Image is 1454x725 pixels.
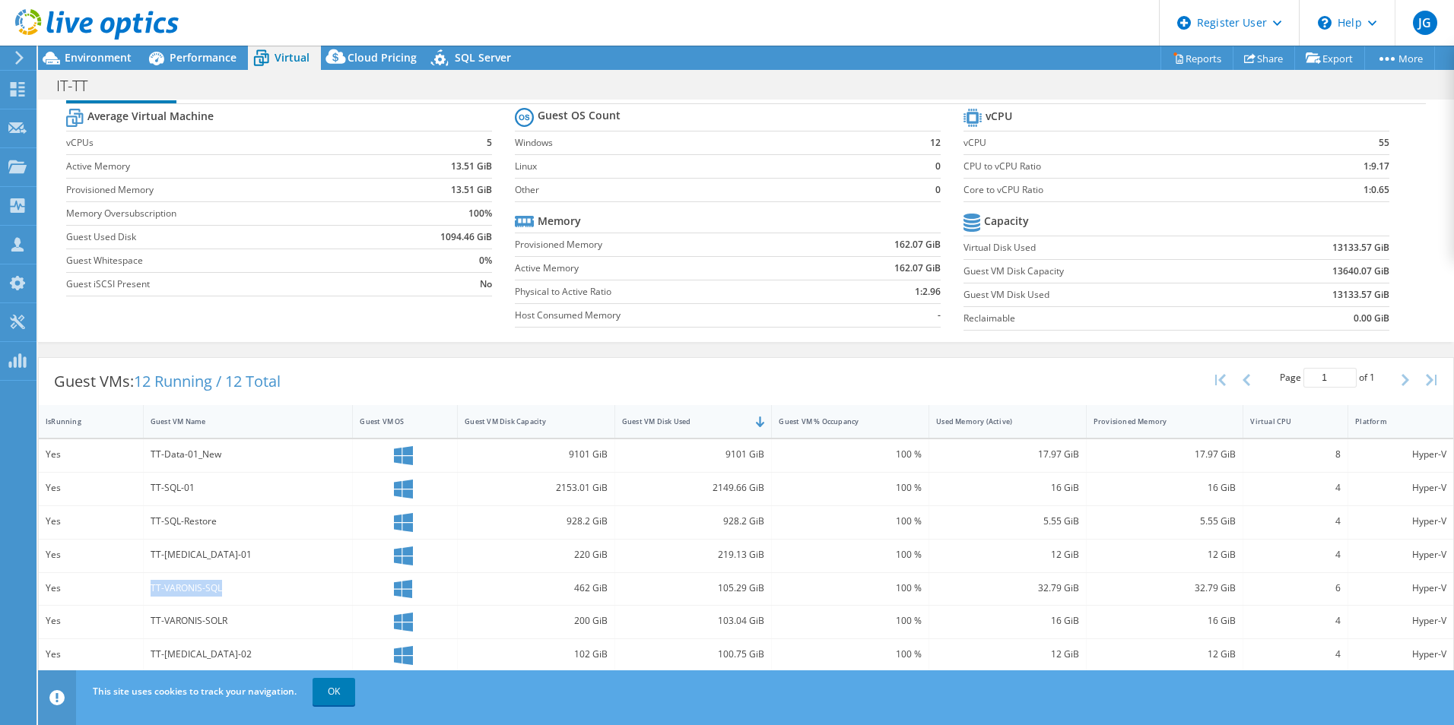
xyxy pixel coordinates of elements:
div: 4 [1250,646,1341,663]
div: 8 [1250,446,1341,463]
b: 13.51 GiB [451,182,492,198]
div: Guest VM Disk Capacity [465,416,589,426]
div: TT-[MEDICAL_DATA]-01 [151,546,346,563]
label: vCPU [964,135,1292,150]
b: 162.07 GiB [894,261,941,276]
span: Performance [170,50,237,65]
div: 100 % [779,513,922,530]
div: Yes [46,613,136,629]
div: Virtual CPU [1250,416,1322,426]
div: 4 [1250,480,1341,496]
label: Linux [515,159,902,174]
div: 32.79 GiB [936,580,1079,597]
a: Reports [1160,46,1233,70]
div: Yes [46,446,136,463]
h1: IT-TT [49,78,111,94]
div: Hyper-V [1355,646,1446,663]
div: 12 GiB [1094,646,1237,663]
span: Virtual [275,50,310,65]
label: Memory Oversubscription [66,206,381,221]
div: 928.2 GiB [465,513,608,530]
div: TT-VARONIS-SOLR [151,613,346,629]
div: Hyper-V [1355,513,1446,530]
span: Page of [1280,368,1375,388]
label: Virtual Disk Used [964,240,1242,255]
b: - [938,308,941,323]
label: Guest VM Disk Capacity [964,264,1242,279]
div: TT-[MEDICAL_DATA]-02 [151,646,346,663]
label: Provisioned Memory [515,237,817,252]
div: 5.55 GiB [1094,513,1237,530]
span: JG [1413,11,1437,35]
svg: \n [1318,16,1332,30]
div: 100 % [779,480,922,496]
label: Guest VM Disk Used [964,287,1242,302]
span: 12 Running / 12 Total [134,371,281,391]
label: vCPUs [66,135,381,150]
div: 100 % [779,580,922,597]
div: 462 GiB [465,580,608,597]
div: 12 GiB [1094,546,1237,563]
span: Environment [65,50,132,65]
label: CPU to vCPU Ratio [964,159,1292,174]
div: 12 GiB [936,646,1079,663]
div: Yes [46,480,136,496]
div: Yes [46,546,136,563]
div: 102 GiB [465,646,608,663]
div: Hyper-V [1355,613,1446,629]
div: Guest VM OS [360,416,432,426]
div: 100 % [779,646,922,663]
b: 100% [468,206,492,221]
div: TT-Data-01_New [151,446,346,463]
label: Core to vCPU Ratio [964,182,1292,198]
div: Hyper-V [1355,446,1446,463]
b: No [480,277,492,292]
span: This site uses cookies to track your navigation. [93,685,297,698]
div: IsRunning [46,416,118,426]
b: Average Virtual Machine [87,109,214,124]
b: 13133.57 GiB [1332,240,1389,255]
b: 5 [487,135,492,150]
div: Guest VM Name [151,416,328,426]
div: 12 GiB [936,546,1079,563]
div: 4 [1250,513,1341,530]
div: Hyper-V [1355,546,1446,563]
div: 100 % [779,613,922,629]
div: 220 GiB [465,546,608,563]
div: 5.55 GiB [936,513,1079,530]
div: 4 [1250,613,1341,629]
div: 16 GiB [936,613,1079,629]
span: Cloud Pricing [348,50,417,65]
b: 0 [935,182,941,198]
b: Memory [538,214,581,229]
b: 55 [1379,135,1389,150]
div: Provisioned Memory [1094,416,1218,426]
div: 17.97 GiB [1094,446,1237,463]
span: 1 [1370,371,1375,384]
label: Guest Whitespace [66,253,381,268]
b: 12 [930,135,941,150]
div: Hyper-V [1355,580,1446,597]
label: Reclaimable [964,311,1242,326]
div: 100 % [779,546,922,563]
div: 17.97 GiB [936,446,1079,463]
a: More [1364,46,1435,70]
div: Yes [46,580,136,597]
b: Capacity [984,214,1029,229]
b: vCPU [986,109,1012,124]
div: 2153.01 GiB [465,480,608,496]
label: Provisioned Memory [66,182,381,198]
label: Guest iSCSI Present [66,277,381,292]
div: 100.75 GiB [622,646,765,663]
div: 103.04 GiB [622,613,765,629]
label: Other [515,182,902,198]
div: 105.29 GiB [622,580,765,597]
div: Yes [46,646,136,663]
div: TT-SQL-Restore [151,513,346,530]
div: 100 % [779,446,922,463]
b: 1:0.65 [1364,182,1389,198]
a: OK [313,678,355,705]
label: Physical to Active Ratio [515,284,817,299]
label: Active Memory [515,261,817,276]
div: 200 GiB [465,613,608,629]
